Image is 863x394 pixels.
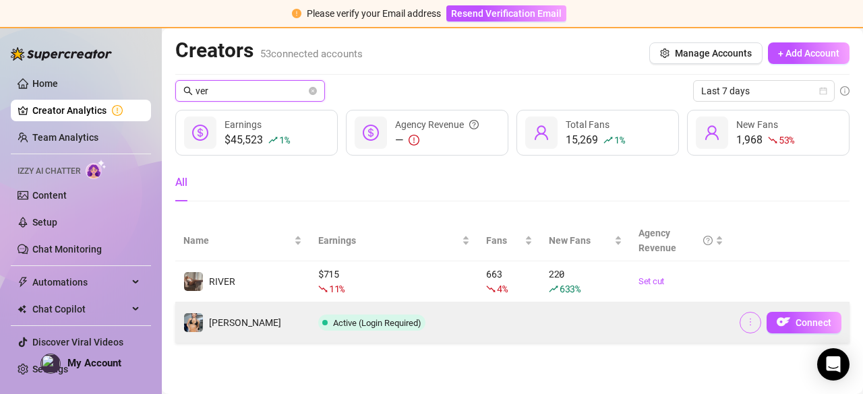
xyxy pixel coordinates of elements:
a: Creator Analytics exclamation-circle [32,100,140,121]
span: dollar-circle [192,125,208,141]
span: rise [603,135,613,145]
div: 663 [486,267,533,296]
a: Discover Viral Videos [32,337,123,348]
span: Connect [796,317,831,328]
span: fall [768,135,777,145]
a: Settings [32,364,68,374]
a: Chat Monitoring [32,244,102,255]
img: RIVER [184,272,203,291]
h2: Creators [175,38,363,63]
span: RIVER [209,276,235,287]
span: Manage Accounts [675,48,752,59]
button: + Add Account [768,42,850,64]
span: Fans [486,233,522,248]
span: info-circle [840,86,850,96]
span: [PERSON_NAME] [209,317,281,328]
span: thunderbolt [18,277,28,288]
div: Agency Revenue [395,117,479,132]
span: fall [486,284,496,294]
div: 1,968 [736,132,794,148]
span: Active (Login Required) [333,318,421,328]
span: fall [318,284,328,294]
span: Total Fans [566,119,609,130]
th: Name [175,220,310,261]
button: OFConnect [767,312,841,333]
span: user [704,125,720,141]
div: $45,523 [225,132,289,148]
span: New Fans [736,119,778,130]
div: — [395,132,479,148]
span: Name [183,233,291,248]
span: 633 % [560,282,581,295]
span: Resend Verification Email [451,8,562,19]
a: Setup [32,217,57,228]
span: exclamation-circle [292,9,301,18]
span: 53 % [779,133,794,146]
span: user [533,125,549,141]
span: setting [660,48,669,58]
div: 220 [549,267,622,296]
div: Agency Revenue [638,226,713,255]
a: Set cut [638,275,723,288]
th: Fans [478,220,541,261]
a: Home [32,78,58,89]
span: more [746,317,755,327]
div: 15,269 [566,132,624,148]
span: search [183,86,193,96]
span: exclamation-circle [409,135,419,145]
img: OF [777,315,790,329]
span: New Fans [549,233,612,248]
span: 11 % [329,282,345,295]
div: Open Intercom Messenger [817,348,850,381]
span: calendar [819,87,827,95]
span: My Account [67,357,121,369]
img: profilePics%2Fixr75TNoNmcrFNPCmVA2iqptbqT2.jpeg [41,354,60,373]
span: 1 % [614,133,624,146]
a: Content [32,190,67,201]
span: 1 % [279,133,289,146]
div: All [175,174,187,191]
th: New Fans [541,220,630,261]
span: Earnings [318,233,459,248]
span: Last 7 days [701,81,827,101]
span: rise [549,284,558,294]
div: $ 715 [318,267,470,296]
img: Chat Copilot [18,304,26,314]
th: Earnings [310,220,478,261]
span: dollar-circle [363,125,379,141]
img: Veronica [184,313,203,332]
div: Please verify your Email address [307,6,441,21]
input: Search creators [196,84,306,98]
img: logo-BBDzfeDw.svg [11,47,112,61]
span: Izzy AI Chatter [18,165,80,178]
button: close-circle [309,87,317,95]
img: AI Chatter [86,160,107,179]
a: Team Analytics [32,132,98,143]
button: Manage Accounts [649,42,763,64]
span: rise [268,135,278,145]
span: question-circle [703,226,713,255]
span: Chat Copilot [32,298,128,320]
button: Resend Verification Email [446,5,566,22]
span: Automations [32,271,128,293]
span: 4 % [497,282,507,295]
span: 53 connected accounts [260,48,363,60]
span: + Add Account [778,48,839,59]
span: question-circle [469,117,479,132]
span: Earnings [225,119,262,130]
